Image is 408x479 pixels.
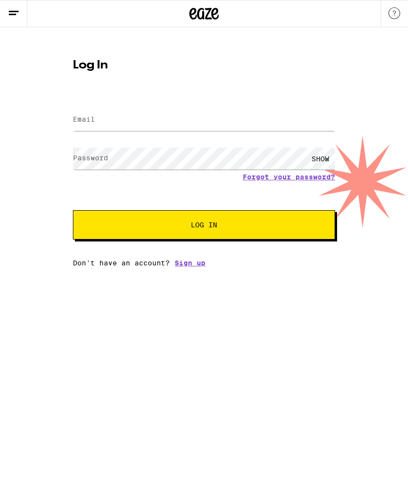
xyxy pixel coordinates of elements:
div: SHOW [306,148,335,170]
label: Password [73,154,108,162]
label: Email [73,115,95,123]
button: Log In [73,210,335,239]
a: Sign up [175,259,205,267]
input: Email [73,109,335,131]
a: Forgot your password? [243,173,335,181]
div: Don't have an account? [73,259,335,267]
span: Log In [191,221,217,228]
h1: Log In [73,60,335,71]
